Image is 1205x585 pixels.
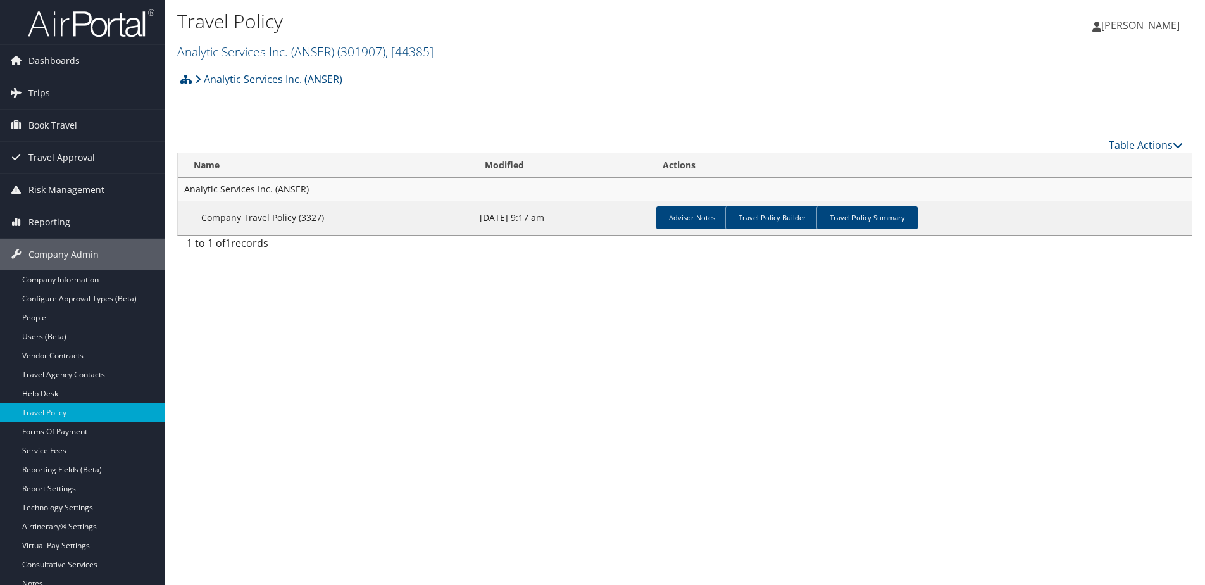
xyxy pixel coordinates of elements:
[178,201,473,235] td: Company Travel Policy (3327)
[28,110,77,141] span: Book Travel
[1101,18,1180,32] span: [PERSON_NAME]
[385,43,434,60] span: , [ 44385 ]
[28,239,99,270] span: Company Admin
[28,206,70,238] span: Reporting
[28,174,104,206] span: Risk Management
[651,153,1192,178] th: Actions
[177,8,854,35] h1: Travel Policy
[225,236,231,250] span: 1
[725,206,819,229] a: Travel Policy Builder
[28,45,80,77] span: Dashboards
[1109,138,1183,152] a: Table Actions
[28,142,95,173] span: Travel Approval
[178,178,1192,201] td: Analytic Services Inc. (ANSER)
[1092,6,1192,44] a: [PERSON_NAME]
[337,43,385,60] span: ( 301907 )
[195,66,342,92] a: Analytic Services Inc. (ANSER)
[28,77,50,109] span: Trips
[177,43,434,60] a: Analytic Services Inc. (ANSER)
[473,201,651,235] td: [DATE] 9:17 am
[28,8,154,38] img: airportal-logo.png
[473,153,651,178] th: Modified: activate to sort column ascending
[187,236,421,257] div: 1 to 1 of records
[178,153,473,178] th: Name: activate to sort column ascending
[656,206,728,229] a: Advisor Notes
[816,206,918,229] a: Travel Policy Summary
